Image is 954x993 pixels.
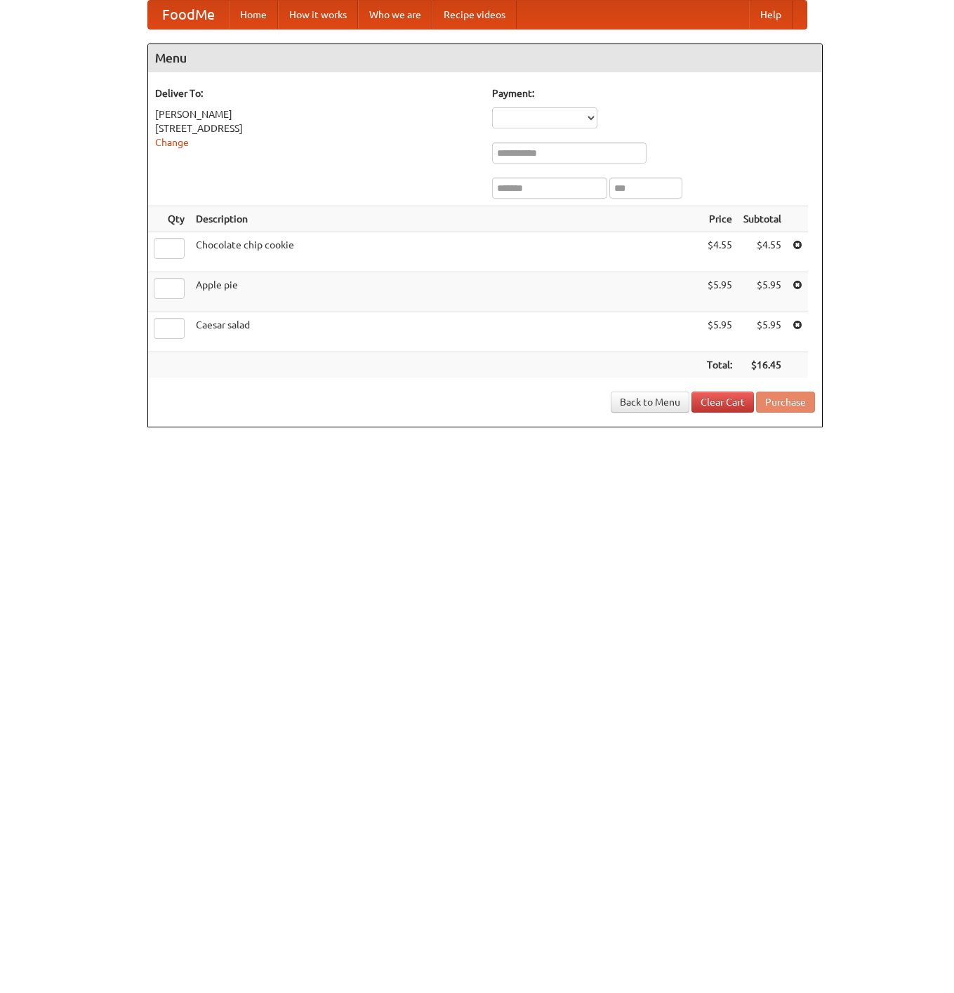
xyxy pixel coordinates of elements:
[749,1,793,29] a: Help
[278,1,358,29] a: How it works
[155,121,478,135] div: [STREET_ADDRESS]
[738,352,787,378] th: $16.45
[738,232,787,272] td: $4.55
[701,206,738,232] th: Price
[701,352,738,378] th: Total:
[190,206,701,232] th: Description
[155,107,478,121] div: [PERSON_NAME]
[190,232,701,272] td: Chocolate chip cookie
[701,312,738,352] td: $5.95
[738,272,787,312] td: $5.95
[148,1,229,29] a: FoodMe
[701,232,738,272] td: $4.55
[190,272,701,312] td: Apple pie
[155,137,189,148] a: Change
[492,86,815,100] h5: Payment:
[229,1,278,29] a: Home
[756,392,815,413] button: Purchase
[701,272,738,312] td: $5.95
[691,392,754,413] a: Clear Cart
[155,86,478,100] h5: Deliver To:
[611,392,689,413] a: Back to Menu
[190,312,701,352] td: Caesar salad
[738,206,787,232] th: Subtotal
[358,1,432,29] a: Who we are
[148,44,822,72] h4: Menu
[148,206,190,232] th: Qty
[738,312,787,352] td: $5.95
[432,1,517,29] a: Recipe videos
